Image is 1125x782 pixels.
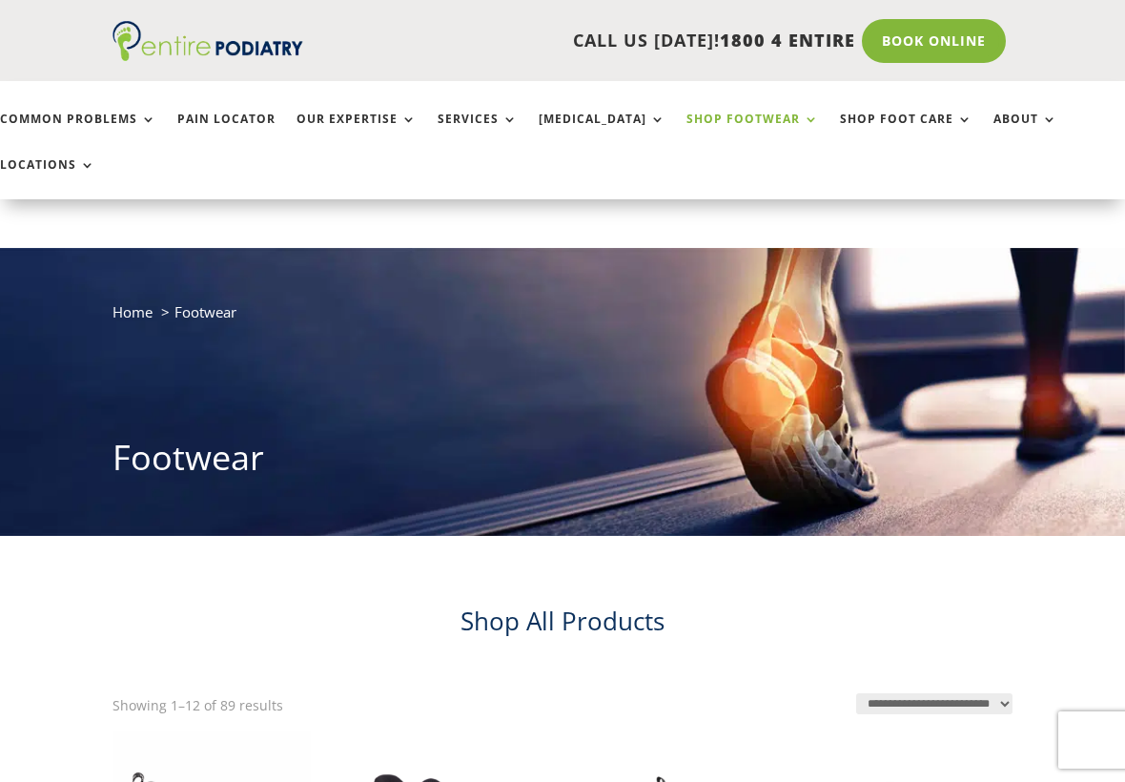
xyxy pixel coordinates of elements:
[112,434,1012,491] h1: Footwear
[438,113,518,154] a: Services
[539,113,665,154] a: [MEDICAL_DATA]
[112,299,1012,339] nav: breadcrumb
[112,693,283,718] p: Showing 1–12 of 89 results
[112,46,303,65] a: Entire Podiatry
[993,113,1057,154] a: About
[174,302,236,321] span: Footwear
[112,604,1012,648] h2: Shop All Products
[112,302,153,321] a: Home
[840,113,972,154] a: Shop Foot Care
[112,21,303,61] img: logo (1)
[720,29,855,51] span: 1800 4 ENTIRE
[177,113,276,154] a: Pain Locator
[856,693,1012,714] select: Shop order
[297,113,417,154] a: Our Expertise
[686,113,819,154] a: Shop Footwear
[312,29,855,53] p: CALL US [DATE]!
[862,19,1006,63] a: Book Online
